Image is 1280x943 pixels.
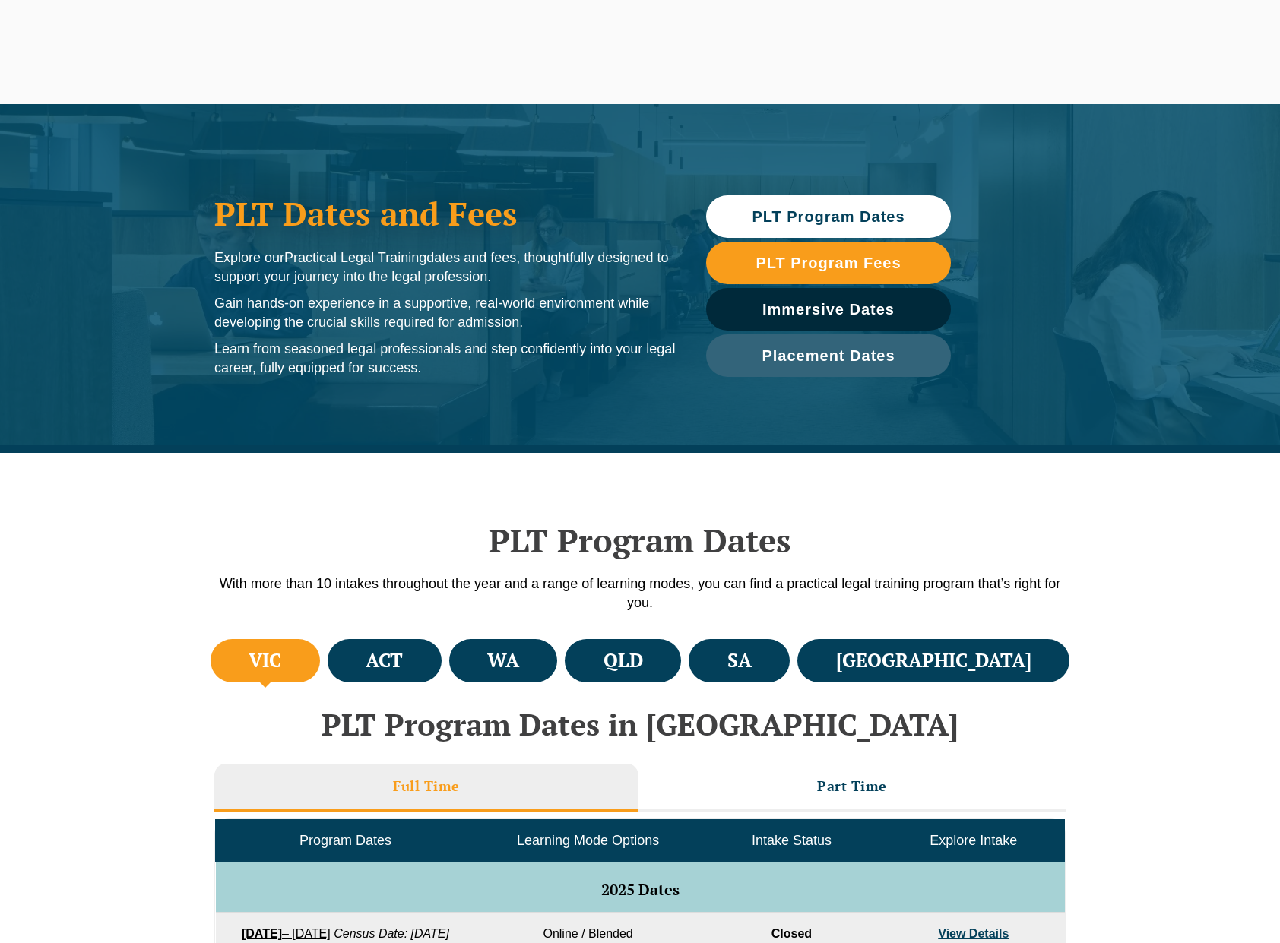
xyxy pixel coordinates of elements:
[334,927,449,940] em: Census Date: [DATE]
[836,648,1031,673] h4: [GEOGRAPHIC_DATA]
[366,648,403,673] h4: ACT
[817,777,887,795] h3: Part Time
[762,302,895,317] span: Immersive Dates
[930,833,1017,848] span: Explore Intake
[604,648,643,673] h4: QLD
[214,248,676,286] p: Explore our dates and fees, thoughtfully designed to support your journey into the legal profession.
[771,927,812,940] span: Closed
[706,334,951,377] a: Placement Dates
[249,648,281,673] h4: VIC
[214,340,676,378] p: Learn from seasoned legal professionals and step confidently into your legal career, fully equipp...
[601,879,680,900] span: 2025 Dates
[207,574,1073,612] p: With more than 10 intakes throughout the year and a range of learning modes, you can find a pract...
[284,250,426,265] span: Practical Legal Training
[207,707,1073,741] h2: PLT Program Dates in [GEOGRAPHIC_DATA]
[706,288,951,331] a: Immersive Dates
[214,294,676,332] p: Gain hands-on experience in a supportive, real-world environment while developing the crucial ski...
[242,927,331,940] a: [DATE]– [DATE]
[393,777,460,795] h3: Full Time
[938,927,1009,940] a: View Details
[487,648,519,673] h4: WA
[762,348,895,363] span: Placement Dates
[752,209,905,224] span: PLT Program Dates
[706,242,951,284] a: PLT Program Fees
[517,833,659,848] span: Learning Mode Options
[727,648,752,673] h4: SA
[207,521,1073,559] h2: PLT Program Dates
[242,927,282,940] strong: [DATE]
[706,195,951,238] a: PLT Program Dates
[752,833,832,848] span: Intake Status
[299,833,391,848] span: Program Dates
[214,195,676,233] h1: PLT Dates and Fees
[756,255,901,271] span: PLT Program Fees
